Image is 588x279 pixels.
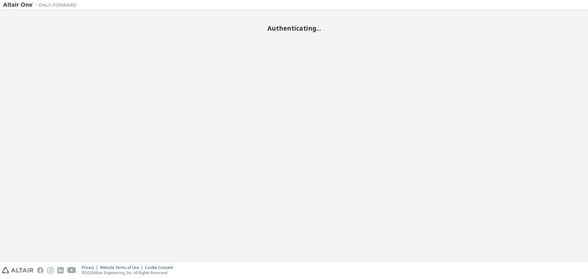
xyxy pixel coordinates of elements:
div: Privacy [82,265,100,270]
img: facebook.svg [37,267,43,273]
h2: Authenticating... [3,24,585,32]
div: Cookie Consent [145,265,176,270]
img: youtube.svg [67,267,76,273]
p: © 2025 Altair Engineering, Inc. All Rights Reserved. [82,270,176,275]
img: instagram.svg [47,267,54,273]
div: Website Terms of Use [100,265,145,270]
img: altair_logo.svg [2,267,33,273]
img: linkedin.svg [57,267,64,273]
img: Altair One [3,2,80,8]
